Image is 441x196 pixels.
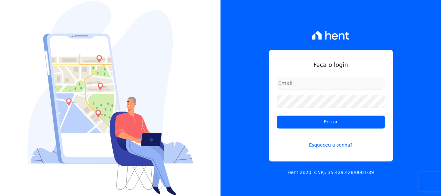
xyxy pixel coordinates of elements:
[277,77,385,90] input: Email
[277,134,385,149] a: Esqueceu a senha?
[27,1,193,195] img: Login
[288,169,374,176] p: Hent 2020. CNPJ: 35.429.428/0001-39
[277,60,385,69] h1: Faça o login
[277,116,385,129] input: Entrar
